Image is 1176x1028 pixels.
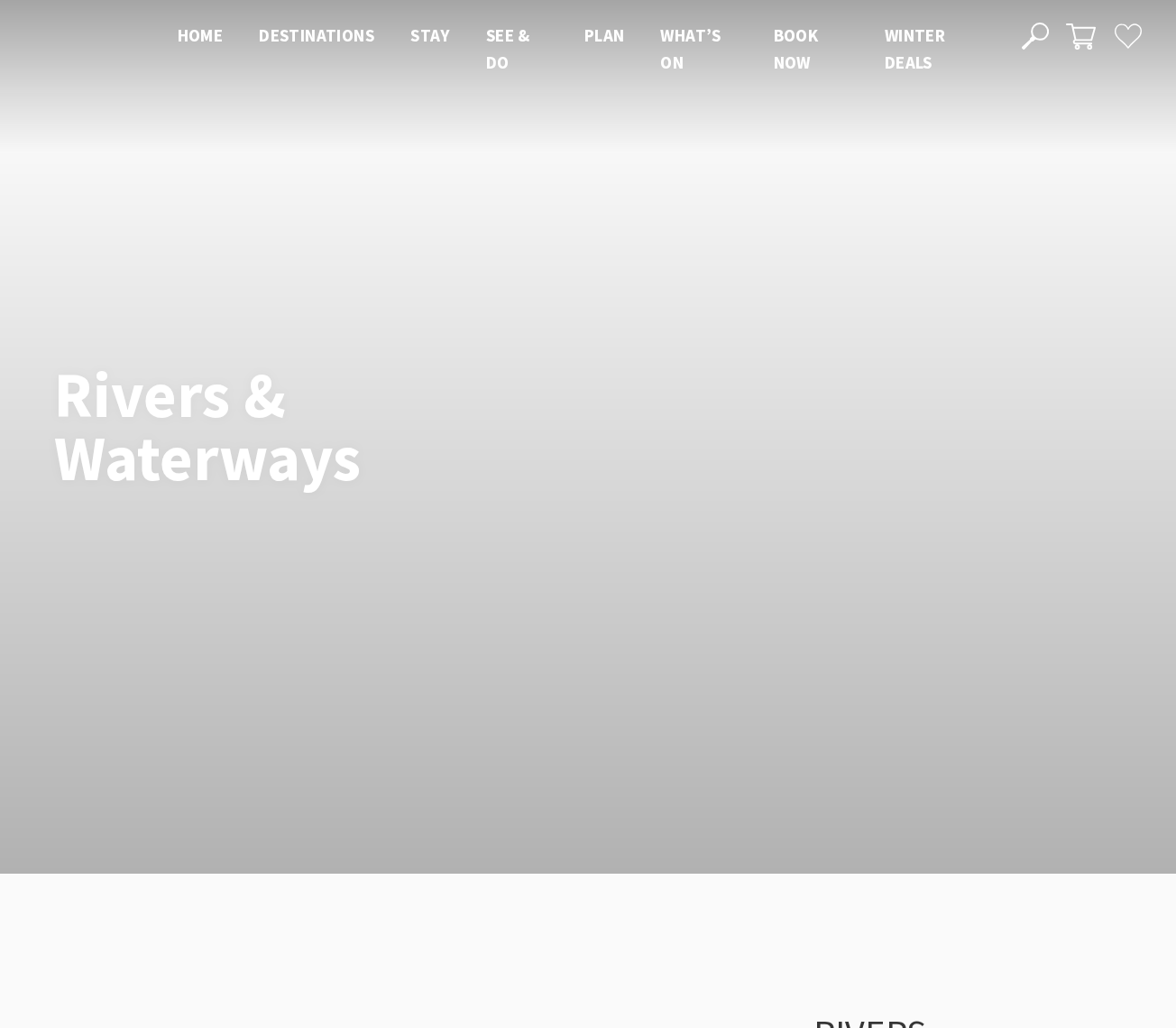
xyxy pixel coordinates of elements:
span: Plan [584,24,625,46]
nav: Main Menu [160,22,1001,77]
span: Winter Deals [885,24,945,73]
span: What’s On [660,24,721,73]
h1: Rivers & Waterways [54,363,550,489]
span: Home [178,24,224,46]
span: Book now [774,24,819,73]
span: Stay [410,24,450,46]
span: Destinations [259,24,374,46]
span: See & Do [486,24,530,73]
